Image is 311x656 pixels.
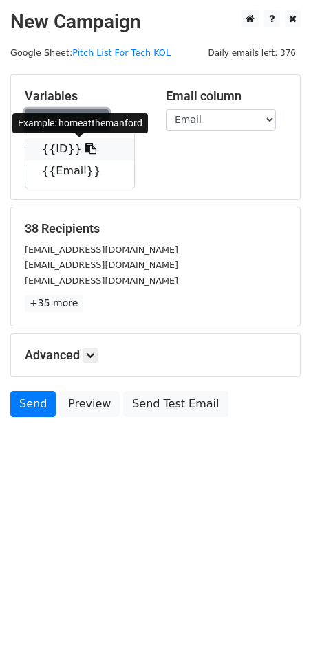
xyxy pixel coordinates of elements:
h5: Advanced [25,348,286,363]
small: [EMAIL_ADDRESS][DOMAIN_NAME] [25,275,178,286]
small: [EMAIL_ADDRESS][DOMAIN_NAME] [25,260,178,270]
h5: 38 Recipients [25,221,286,236]
iframe: Chat Widget [242,590,311,656]
small: [EMAIL_ADDRESS][DOMAIN_NAME] [25,245,178,255]
a: {{ID}} [25,138,134,160]
h2: New Campaign [10,10,301,34]
a: Daily emails left: 376 [203,47,301,58]
a: Pitch List For Tech KOL [72,47,171,58]
a: Send [10,391,56,417]
a: Preview [59,391,120,417]
a: Send Test Email [123,391,228,417]
h5: Variables [25,89,145,104]
span: Daily emails left: 376 [203,45,301,60]
small: Google Sheet: [10,47,171,58]
a: {{Email}} [25,160,134,182]
div: Example: homeatthemanford [12,113,148,133]
h5: Email column [166,89,286,104]
a: +35 more [25,295,83,312]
